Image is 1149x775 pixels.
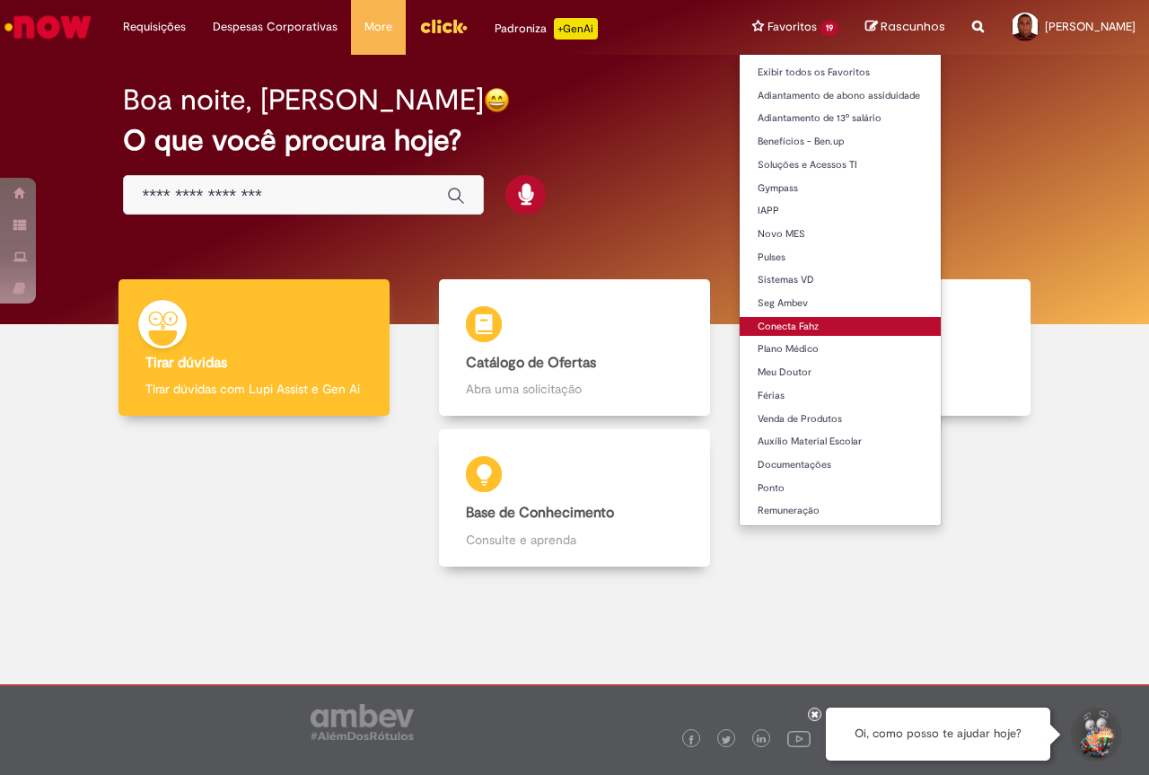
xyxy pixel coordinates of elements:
[740,86,941,106] a: Adiantamento de abono assiduidade
[145,380,363,398] p: Tirar dúvidas com Lupi Assist e Gen Ai
[787,727,811,750] img: logo_footer_youtube.png
[364,18,392,36] span: More
[740,179,941,198] a: Gympass
[734,279,1055,417] a: Serviços de TI Encontre ajuda
[740,248,941,268] a: Pulses
[740,410,941,429] a: Venda de Produtos
[145,354,227,372] b: Tirar dúvidas
[740,455,941,475] a: Documentações
[740,201,941,221] a: IAPP
[1045,19,1136,34] span: [PERSON_NAME]
[722,735,731,744] img: logo_footer_twitter.png
[740,225,941,244] a: Novo MES
[865,19,945,36] a: Rascunhos
[311,704,414,740] img: logo_footer_ambev_rotulo_gray.png
[740,132,941,152] a: Benefícios - Ben.up
[881,18,945,35] span: Rascunhos
[466,504,614,522] b: Base de Conhecimento
[757,735,766,745] img: logo_footer_linkedin.png
[740,386,941,406] a: Férias
[740,501,941,521] a: Remuneração
[419,13,468,40] img: click_logo_yellow_360x200.png
[554,18,598,40] p: +GenAi
[123,18,186,36] span: Requisições
[740,339,941,359] a: Plano Médico
[740,317,941,337] a: Conecta Fahz
[740,155,941,175] a: Soluções e Acessos TI
[739,54,942,526] ul: Favoritos
[484,87,510,113] img: happy-face.png
[495,18,598,40] div: Padroniza
[466,531,683,549] p: Consulte e aprenda
[123,84,484,116] h2: Boa noite, [PERSON_NAME]
[2,9,94,45] img: ServiceNow
[94,429,1055,567] a: Base de Conhecimento Consulte e aprenda
[740,270,941,290] a: Sistemas VD
[767,18,817,36] span: Favoritos
[740,479,941,498] a: Ponto
[820,21,838,36] span: 19
[466,354,596,372] b: Catálogo de Ofertas
[740,294,941,313] a: Seg Ambev
[466,380,683,398] p: Abra uma solicitação
[740,432,941,452] a: Auxílio Material Escolar
[1068,708,1122,762] button: Iniciar Conversa de Suporte
[740,63,941,83] a: Exibir todos os Favoritos
[94,279,415,417] a: Tirar dúvidas Tirar dúvidas com Lupi Assist e Gen Ai
[826,708,1050,761] div: Oi, como posso te ajudar hoje?
[213,18,338,36] span: Despesas Corporativas
[740,109,941,128] a: Adiantamento de 13º salário
[415,279,735,417] a: Catálogo de Ofertas Abra uma solicitação
[687,735,696,744] img: logo_footer_facebook.png
[740,363,941,383] a: Meu Doutor
[123,125,1025,156] h2: O que você procura hoje?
